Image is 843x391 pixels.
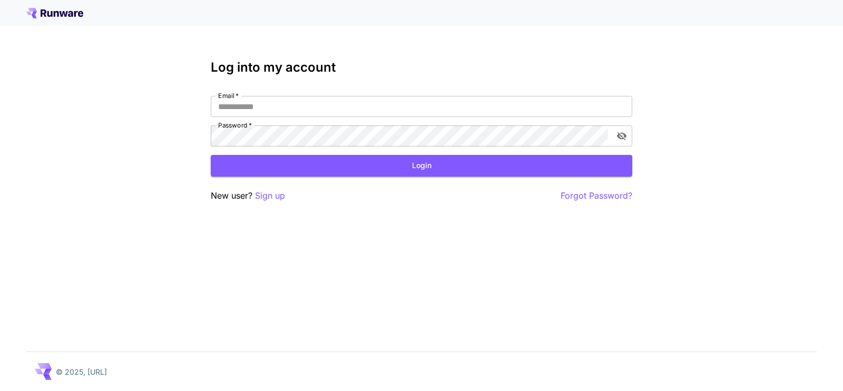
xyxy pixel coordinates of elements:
button: Sign up [255,189,285,202]
button: toggle password visibility [612,126,631,145]
label: Email [218,91,239,100]
button: Login [211,155,632,177]
p: New user? [211,189,285,202]
label: Password [218,121,252,130]
button: Forgot Password? [561,189,632,202]
p: © 2025, [URL] [56,366,107,377]
h3: Log into my account [211,60,632,75]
